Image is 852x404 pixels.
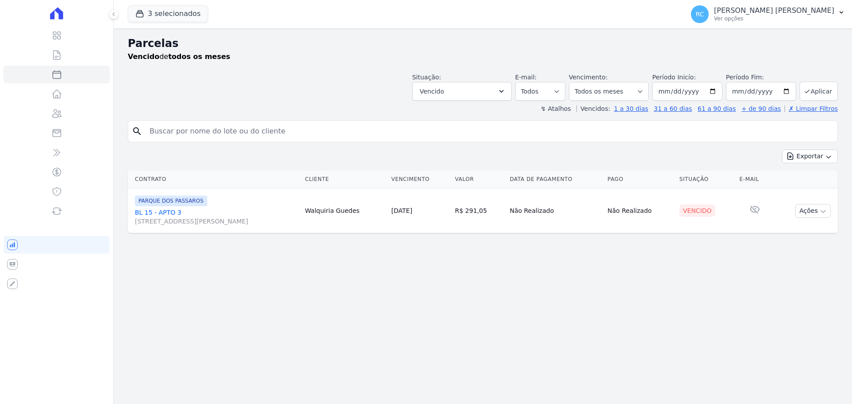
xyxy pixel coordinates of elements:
[654,105,692,112] a: 31 a 60 dias
[391,207,412,214] a: [DATE]
[569,74,607,81] label: Vencimento:
[604,188,676,233] td: Não Realizado
[795,204,831,218] button: Ações
[132,126,142,137] i: search
[420,86,444,97] span: Vencido
[301,170,388,188] th: Cliente
[614,105,648,112] a: 1 a 30 dias
[128,170,301,188] th: Contrato
[698,105,736,112] a: 61 a 90 dias
[684,2,852,27] button: RC [PERSON_NAME] [PERSON_NAME] Ver opções
[679,204,715,217] div: Vencido
[388,170,451,188] th: Vencimento
[128,35,838,51] h2: Parcelas
[540,105,571,112] label: ↯ Atalhos
[168,52,230,61] strong: todos os meses
[652,74,696,81] label: Período Inicío:
[714,6,834,15] p: [PERSON_NAME] [PERSON_NAME]
[696,11,704,17] span: RC
[576,105,610,112] label: Vencidos:
[736,170,773,188] th: E-mail
[742,105,781,112] a: + de 90 dias
[128,5,208,22] button: 3 selecionados
[800,82,838,101] button: Aplicar
[144,122,834,140] input: Buscar por nome do lote ou do cliente
[604,170,676,188] th: Pago
[135,196,207,206] span: PARQUE DOS PASSAROS
[128,52,159,61] strong: Vencido
[676,170,736,188] th: Situação
[412,74,441,81] label: Situação:
[135,208,298,226] a: BL 15 - APTO 3[STREET_ADDRESS][PERSON_NAME]
[785,105,838,112] a: ✗ Limpar Filtros
[782,149,838,163] button: Exportar
[714,15,834,22] p: Ver opções
[412,82,512,101] button: Vencido
[135,217,298,226] span: [STREET_ADDRESS][PERSON_NAME]
[301,188,388,233] td: Walquiria Guedes
[506,170,604,188] th: Data de Pagamento
[128,51,230,62] p: de
[726,73,796,82] label: Período Fim:
[515,74,537,81] label: E-mail:
[506,188,604,233] td: Não Realizado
